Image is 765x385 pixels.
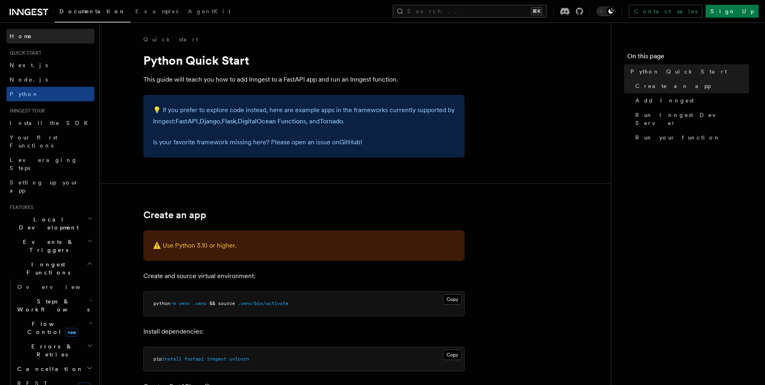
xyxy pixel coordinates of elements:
span: Node.js [10,76,48,83]
a: Documentation [55,2,131,23]
a: Next.js [6,58,94,72]
a: Flask [222,117,236,125]
span: Next.js [10,62,48,68]
a: Home [6,29,94,43]
p: ⚠️ Use Python 3.10 or higher. [153,240,455,251]
a: Quick start [143,35,198,43]
span: fastapi [184,356,204,362]
a: Setting up your app [6,175,94,198]
a: DigitalOcean Functions [238,117,306,125]
button: Toggle dark mode [596,6,616,16]
a: Contact sales [629,5,702,18]
a: Tornado [320,117,343,125]
span: Create an app [635,82,711,90]
button: Copy [443,350,462,360]
span: && [210,301,215,306]
span: Overview [17,284,100,290]
span: python [153,301,170,306]
p: Create and source virtual environment: [143,270,465,282]
button: Copy [443,294,462,305]
a: FastAPI [175,117,198,125]
button: Local Development [6,212,94,235]
a: Python [6,87,94,101]
span: inngest [207,356,226,362]
a: Node.js [6,72,94,87]
p: Is your favorite framework missing here? Please open an issue on ! [153,137,455,148]
span: Examples [135,8,178,14]
button: Events & Triggers [6,235,94,257]
a: Run Inngest Dev Server [632,108,749,130]
span: Cancellation [14,365,84,373]
span: -m [170,301,176,306]
span: new [65,328,78,337]
a: Install the SDK [6,116,94,130]
a: GitHub [339,138,361,146]
a: Examples [131,2,183,22]
span: Events & Triggers [6,238,88,254]
span: Your first Functions [10,134,57,149]
button: Steps & Workflows [14,294,94,317]
span: Local Development [6,215,88,231]
span: pip [153,356,162,362]
span: Quick start [6,50,41,56]
span: AgentKit [188,8,231,14]
span: Leveraging Steps [10,157,78,171]
a: Overview [14,280,94,294]
a: Sign Up [706,5,759,18]
button: Flow Controlnew [14,317,94,339]
button: Errors & Retries [14,339,94,362]
p: This guide will teach you how to add Inngest to a FastAPI app and run an Inngest function. [143,74,465,85]
span: source [218,301,235,306]
button: Search...⌘K [393,5,547,18]
a: Python Quick Start [627,64,749,79]
a: Django [200,117,220,125]
a: Create an app [143,209,206,221]
span: Python Quick Start [630,68,727,76]
span: install [162,356,182,362]
p: Install dependencies: [143,326,465,337]
h1: Python Quick Start [143,53,465,68]
span: Setting up your app [10,179,79,194]
span: Install the SDK [10,120,93,126]
p: 💡 If you prefer to explore code instead, here are example apps in the frameworks currently suppor... [153,104,455,127]
a: AgentKit [183,2,235,22]
span: uvicorn [229,356,249,362]
kbd: ⌘K [531,7,542,15]
span: .venv [193,301,207,306]
span: Errors & Retries [14,342,87,358]
span: Inngest tour [6,108,45,114]
span: Inngest Functions [6,260,87,276]
span: Python [10,91,39,97]
span: Features [6,204,33,211]
span: Run your function [635,133,720,141]
span: Run Inngest Dev Server [635,111,749,127]
h4: On this page [627,51,749,64]
span: venv [179,301,190,306]
a: Run your function [632,130,749,145]
a: Your first Functions [6,130,94,153]
span: .venv/bin/activate [238,301,288,306]
a: Leveraging Steps [6,153,94,175]
button: Inngest Functions [6,257,94,280]
a: Add Inngest [632,93,749,108]
span: Documentation [59,8,126,14]
a: Create an app [632,79,749,93]
span: Steps & Workflows [14,297,90,313]
span: Add Inngest [635,96,694,104]
button: Cancellation [14,362,94,376]
span: Flow Control [14,320,88,336]
span: Home [10,32,32,40]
